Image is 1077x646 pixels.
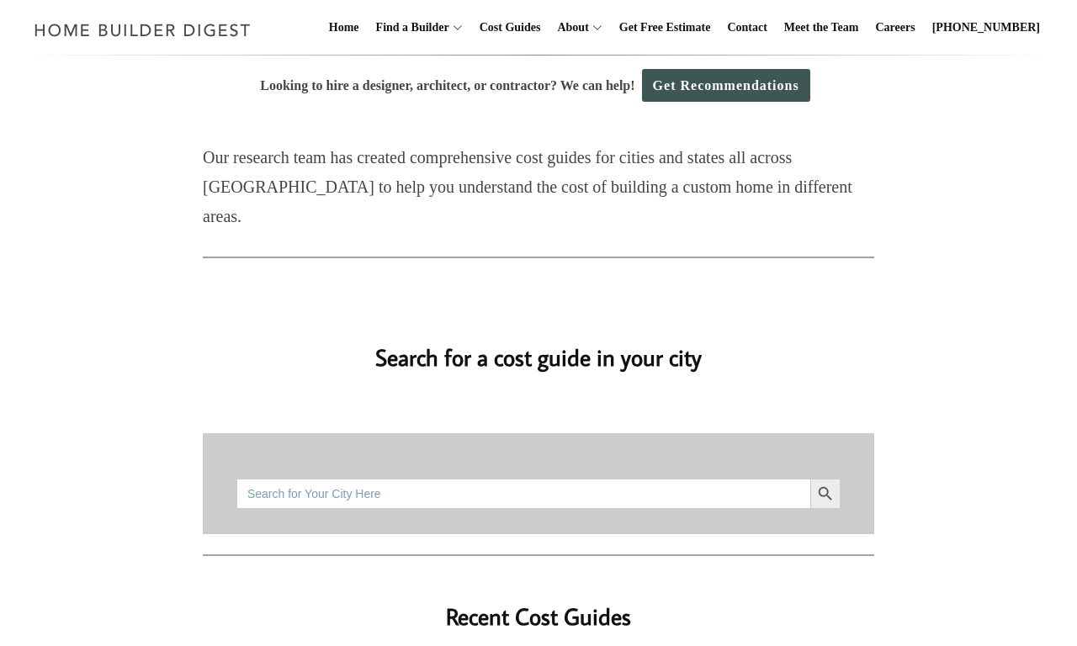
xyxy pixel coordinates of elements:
a: Get Recommendations [642,69,810,102]
a: Home [322,1,366,55]
a: About [550,1,588,55]
a: Find a Builder [369,1,449,55]
p: Our research team has created comprehensive cost guides for cities and states all across [GEOGRAP... [203,143,874,231]
a: Meet the Team [777,1,866,55]
h2: Search for a cost guide in your city [59,316,1018,374]
h2: Recent Cost Guides [203,576,874,634]
input: Search for Your City Here [236,479,810,509]
img: Home Builder Digest [27,13,258,46]
a: Careers [869,1,922,55]
a: Cost Guides [473,1,548,55]
a: Contact [720,1,773,55]
a: Get Free Estimate [613,1,718,55]
a: [PHONE_NUMBER] [926,1,1047,55]
svg: Search [816,484,835,503]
